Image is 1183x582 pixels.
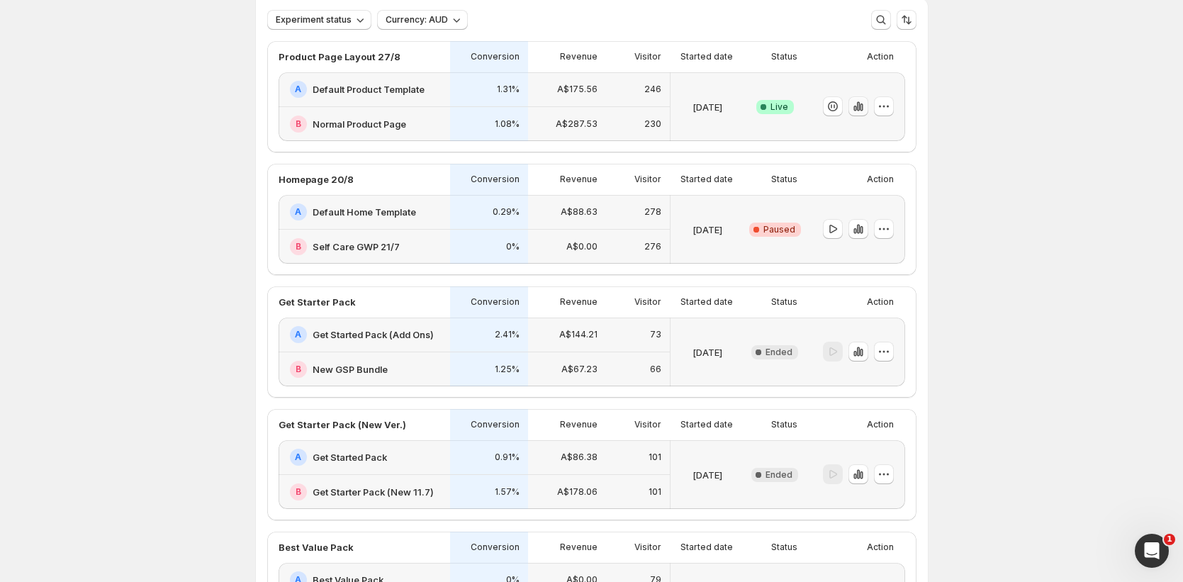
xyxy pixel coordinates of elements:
[561,452,598,463] p: A$86.38
[1135,534,1169,568] iframe: Intercom live chat
[557,84,598,95] p: A$175.56
[634,174,661,185] p: Visitor
[763,224,795,235] span: Paused
[471,296,520,308] p: Conversion
[313,82,425,96] h2: Default Product Template
[644,206,661,218] p: 278
[867,51,894,62] p: Action
[313,328,434,342] h2: Get Started Pack (Add Ons)
[495,118,520,130] p: 1.08%
[561,206,598,218] p: A$88.63
[867,419,894,430] p: Action
[766,347,792,358] span: Ended
[680,51,733,62] p: Started date
[771,51,797,62] p: Status
[650,364,661,375] p: 66
[771,174,797,185] p: Status
[279,50,400,64] p: Product Page Layout 27/8
[313,450,387,464] h2: Get Started Pack
[649,486,661,498] p: 101
[495,364,520,375] p: 1.25%
[313,240,400,254] h2: Self Care GWP 21/7
[644,84,661,95] p: 246
[561,364,598,375] p: A$67.23
[279,418,406,432] p: Get Starter Pack (New Ver.)
[680,419,733,430] p: Started date
[559,329,598,340] p: A$144.21
[313,485,434,499] h2: Get Starter Pack (New 11.7)
[296,486,301,498] h2: B
[557,486,598,498] p: A$178.06
[495,452,520,463] p: 0.91%
[766,469,792,481] span: Ended
[471,174,520,185] p: Conversion
[495,486,520,498] p: 1.57%
[295,329,301,340] h2: A
[313,362,388,376] h2: New GSP Bundle
[279,295,356,309] p: Get Starter Pack
[680,542,733,553] p: Started date
[471,419,520,430] p: Conversion
[560,296,598,308] p: Revenue
[471,542,520,553] p: Conversion
[279,172,354,186] p: Homepage 20/8
[897,10,916,30] button: Sort the results
[771,419,797,430] p: Status
[276,14,352,26] span: Experiment status
[649,452,661,463] p: 101
[295,452,301,463] h2: A
[680,174,733,185] p: Started date
[644,118,661,130] p: 230
[296,241,301,252] h2: B
[313,205,416,219] h2: Default Home Template
[506,241,520,252] p: 0%
[295,84,301,95] h2: A
[771,542,797,553] p: Status
[634,542,661,553] p: Visitor
[650,329,661,340] p: 73
[296,118,301,130] h2: B
[377,10,468,30] button: Currency: AUD
[471,51,520,62] p: Conversion
[644,241,661,252] p: 276
[296,364,301,375] h2: B
[267,10,371,30] button: Experiment status
[279,540,354,554] p: Best Value Pack
[867,296,894,308] p: Action
[867,542,894,553] p: Action
[693,468,722,482] p: [DATE]
[495,329,520,340] p: 2.41%
[386,14,448,26] span: Currency: AUD
[560,542,598,553] p: Revenue
[493,206,520,218] p: 0.29%
[634,51,661,62] p: Visitor
[560,51,598,62] p: Revenue
[693,100,722,114] p: [DATE]
[680,296,733,308] p: Started date
[313,117,406,131] h2: Normal Product Page
[556,118,598,130] p: A$287.53
[770,101,788,113] span: Live
[1164,534,1175,545] span: 1
[634,296,661,308] p: Visitor
[560,174,598,185] p: Revenue
[560,419,598,430] p: Revenue
[634,419,661,430] p: Visitor
[867,174,894,185] p: Action
[497,84,520,95] p: 1.31%
[693,223,722,237] p: [DATE]
[295,206,301,218] h2: A
[566,241,598,252] p: A$0.00
[771,296,797,308] p: Status
[693,345,722,359] p: [DATE]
